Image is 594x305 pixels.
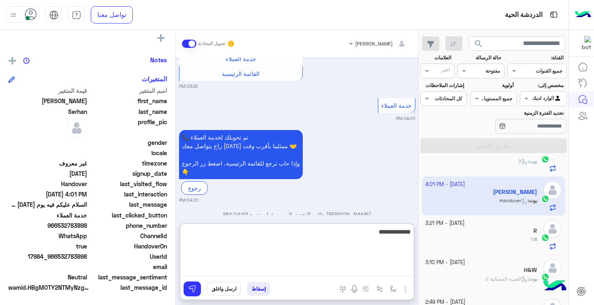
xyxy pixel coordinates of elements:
[425,259,465,267] small: [DATE] - 3:10 PM
[349,284,359,294] img: send voice note
[181,181,208,195] div: رجوع
[89,159,167,168] span: timezone
[541,273,549,281] img: WhatsApp
[8,86,87,95] span: قيمة المتغير
[89,97,167,105] span: first_name
[576,36,591,51] img: 177882628735456
[226,55,256,62] span: خدمة العملاء
[89,200,167,209] span: last_message
[23,57,30,64] img: notes
[339,286,346,293] img: make a call
[92,283,167,292] span: last_message_id
[8,273,87,281] span: 0
[359,282,373,296] button: create order
[66,118,87,138] img: defaultAdmin.png
[474,39,483,49] span: search
[8,149,87,157] span: null
[541,234,549,242] img: WhatsApp
[89,169,167,178] span: signup_date
[486,276,528,282] span: الفترة المسائية 2
[8,221,87,230] span: 966532783898
[89,107,167,116] span: last_name
[9,57,16,64] img: add
[469,36,489,54] button: search
[528,276,537,282] b: :
[89,86,167,95] span: اسم المتغير
[420,138,567,153] button: تطبيق الفلاتر
[425,220,464,227] small: [DATE] - 3:21 PM
[521,82,563,89] label: مخصص إلى:
[355,40,393,47] span: [PERSON_NAME]
[8,138,87,147] span: null
[421,54,451,61] label: العلامات
[179,197,198,203] small: 04:01 PM
[8,97,87,105] span: Lina
[533,227,537,234] h5: R
[8,107,87,116] span: Serhan
[179,130,303,179] p: 9/10/2025, 4:01 PM
[471,82,514,89] label: أولوية
[89,180,167,188] span: last_visited_flow
[89,118,167,137] span: profile_pic
[49,10,59,20] img: tab
[471,109,563,117] label: تحديد الفترة الزمنية
[188,285,196,293] img: send message
[222,70,259,77] span: القائمة الرئيسية
[509,54,564,61] label: القناة:
[390,286,396,292] img: select flow
[89,273,167,281] span: last_message_sentiment
[223,211,248,218] span: 04:01 PM
[8,190,87,199] span: 2025-10-09T13:01:29.107Z
[89,262,167,271] span: email
[373,282,387,296] button: Trigger scenario
[8,180,87,188] span: Handover
[179,210,415,219] p: [PERSON_NAME] طلب التحدث إلى مسؤول بشري
[8,211,87,220] span: خدمة العملاء
[8,262,87,271] span: null
[91,6,133,24] a: تواصل معنا
[533,236,537,242] b: :
[8,232,87,240] span: 2
[401,284,410,294] img: send attachment
[534,236,537,242] span: R
[198,40,225,47] small: تحويل المحادثة
[89,221,167,230] span: phone_number
[150,56,167,64] h6: Notes
[575,6,591,24] img: Logo
[68,6,85,24] a: tab
[543,259,562,277] img: defaultAdmin.png
[89,232,167,240] span: ChannelId
[8,252,87,261] span: 17984_966532783898
[8,200,87,209] span: السلام عليكم فيه يوم السبت موعد فاضي عند صباح ؟
[8,10,19,20] img: profile
[8,283,91,292] span: wamid.HBgMOTY2NTMyNzgzODk4FQIAEhgUM0EyRDlCNDMxOTU5Qzg3QTk2MUYA
[505,9,542,21] p: الدردشة الحية
[540,272,569,301] img: hulul-logo.png
[247,282,270,296] button: إسقاط
[89,242,167,251] span: HandoverOn
[528,158,537,164] b: :
[530,236,533,242] span: ؟
[529,158,537,164] span: بوت
[89,149,167,157] span: locale
[459,54,501,61] label: حالة الرسالة
[89,211,167,220] span: last_clicked_button
[541,155,549,163] img: WhatsApp
[381,102,412,109] span: خدمة العملاء
[8,169,87,178] span: 2025-10-09T12:22:46.858Z
[543,220,562,238] img: defaultAdmin.png
[396,115,415,122] small: 04:01 PM
[8,159,87,168] span: غير معروف
[441,66,451,76] div: اختر
[529,276,537,282] span: بوت
[179,83,198,90] small: 03:22 PM
[421,82,464,89] label: إشارات الملاحظات
[89,252,167,261] span: UserId
[142,75,167,83] h6: المتغيرات
[72,10,81,20] img: tab
[387,282,400,296] button: select flow
[89,138,167,147] span: gender
[549,9,559,20] img: tab
[363,286,369,292] img: create order
[519,158,528,164] span: لأ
